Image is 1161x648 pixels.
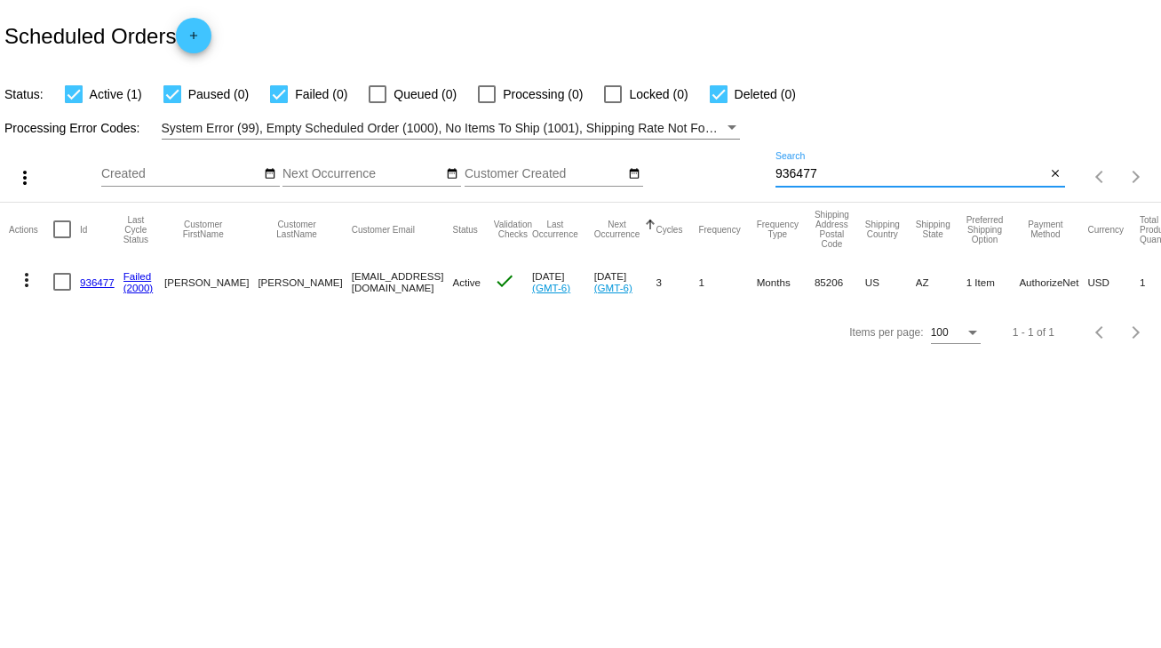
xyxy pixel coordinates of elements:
mat-cell: [DATE] [532,256,594,308]
mat-cell: [EMAIL_ADDRESS][DOMAIN_NAME] [352,256,453,308]
div: Items per page: [849,326,923,339]
span: Status: [4,87,44,101]
span: Locked (0) [629,84,688,105]
button: Change sorting for CustomerLastName [258,220,335,239]
mat-icon: date_range [264,167,276,181]
span: Paused (0) [188,84,249,105]
button: Change sorting for CurrencyIso [1087,224,1124,235]
mat-header-cell: Validation Checks [494,203,532,256]
mat-icon: close [1049,167,1062,181]
span: Processing (0) [503,84,583,105]
a: (GMT-6) [532,282,570,293]
button: Change sorting for LastOccurrenceUtc [532,220,578,239]
input: Customer Created [465,167,624,181]
button: Change sorting for LastProcessingCycleId [123,215,148,244]
mat-icon: date_range [446,167,458,181]
mat-cell: 85206 [815,256,865,308]
mat-cell: [PERSON_NAME] [258,256,351,308]
span: Queued (0) [394,84,457,105]
button: Change sorting for ShippingState [916,220,950,239]
button: Change sorting for CustomerEmail [352,224,415,235]
mat-cell: 1 [698,256,756,308]
mat-cell: US [865,256,916,308]
button: Previous page [1083,159,1118,195]
input: Search [775,167,1046,181]
mat-select: Filter by Processing Error Codes [162,117,740,140]
mat-cell: AZ [916,256,966,308]
a: Failed [123,270,152,282]
h2: Scheduled Orders [4,18,211,53]
mat-cell: [DATE] [594,256,656,308]
span: Active [452,276,481,288]
mat-cell: AuthorizeNet [1019,256,1087,308]
button: Change sorting for Id [80,224,87,235]
a: (2000) [123,282,154,293]
button: Change sorting for ShippingPostcode [815,210,849,249]
button: Change sorting for FrequencyType [757,220,799,239]
mat-cell: [PERSON_NAME] [164,256,258,308]
button: Clear [1046,165,1065,184]
button: Change sorting for PreferredShippingOption [966,215,1004,244]
button: Change sorting for Frequency [698,224,740,235]
span: Failed (0) [295,84,347,105]
button: Previous page [1083,315,1118,350]
mat-icon: more_vert [16,269,37,291]
mat-icon: add [183,29,204,51]
button: Change sorting for Status [452,224,477,235]
button: Change sorting for PaymentMethod.Type [1019,220,1071,239]
span: Processing Error Codes: [4,121,140,135]
button: Next page [1118,159,1154,195]
input: Created [101,167,261,181]
mat-cell: USD [1087,256,1140,308]
mat-icon: more_vert [14,167,36,188]
button: Change sorting for NextOccurrenceUtc [594,220,640,239]
button: Change sorting for CustomerFirstName [164,220,242,239]
span: Active (1) [90,84,142,105]
mat-header-cell: Actions [9,203,53,256]
button: Change sorting for Cycles [656,224,682,235]
mat-cell: 3 [656,256,698,308]
input: Next Occurrence [282,167,442,181]
a: (GMT-6) [594,282,632,293]
mat-icon: date_range [628,167,640,181]
button: Next page [1118,315,1154,350]
mat-cell: 1 Item [966,256,1020,308]
button: Change sorting for ShippingCountry [865,220,900,239]
span: 100 [931,326,949,339]
a: 936477 [80,276,115,288]
mat-select: Items per page: [931,327,981,340]
span: Deleted (0) [735,84,796,105]
mat-cell: Months [757,256,815,308]
div: 1 - 1 of 1 [1013,326,1054,339]
mat-icon: check [494,270,515,292]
